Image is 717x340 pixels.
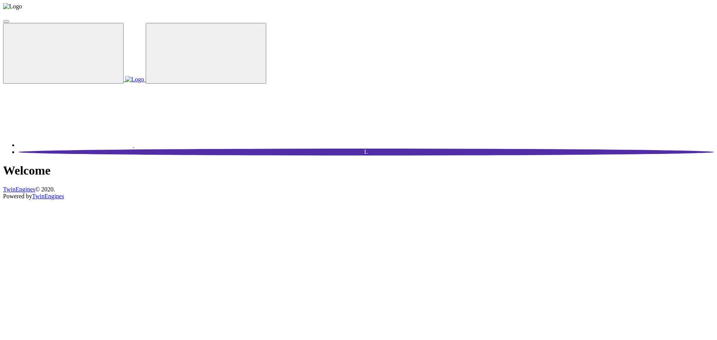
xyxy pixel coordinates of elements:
a: L [18,149,714,155]
img: Logo [125,76,144,83]
h1: Welcome [3,164,714,178]
img: Logo [3,3,22,10]
a: TwinEngines [3,186,35,193]
div: © 2020. [3,186,714,193]
div: Powered by [3,193,714,200]
div: POWERENFO-DB\lcoe [18,149,714,155]
a: TwinEngines [32,193,64,199]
